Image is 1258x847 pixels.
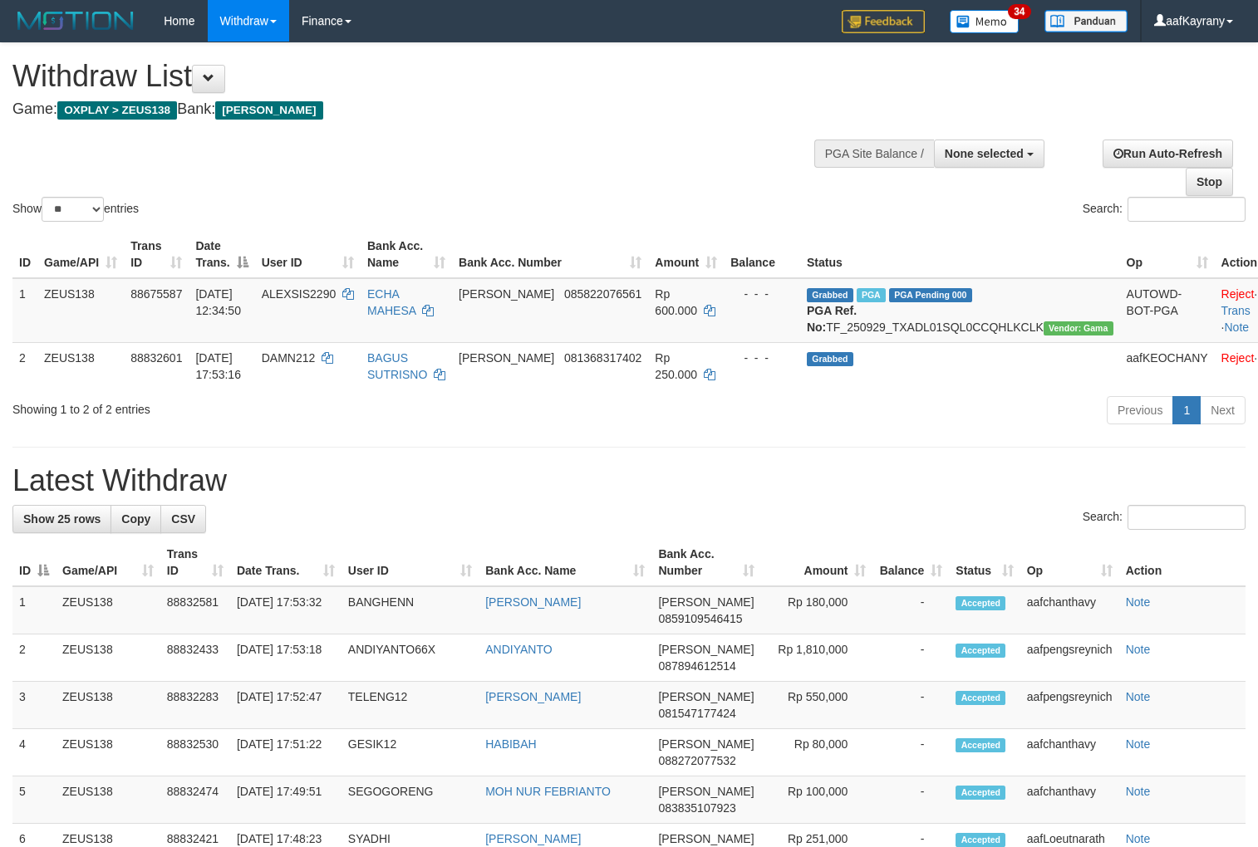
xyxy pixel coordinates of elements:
td: 1 [12,278,37,343]
span: 88675587 [130,287,182,301]
span: Rp 600.000 [655,287,697,317]
a: Next [1200,396,1246,424]
td: ZEUS138 [56,586,160,634]
a: [PERSON_NAME] [485,690,581,703]
th: Bank Acc. Name: activate to sort column ascending [361,231,452,278]
span: OXPLAY > ZEUS138 [57,101,177,120]
td: 88832474 [160,776,230,824]
a: BAGUS SUTRISNO [367,351,427,381]
span: Accepted [956,644,1005,658]
td: AUTOWD-BOT-PGA [1120,278,1215,343]
a: Note [1126,595,1151,609]
td: ZEUS138 [56,729,160,776]
span: [PERSON_NAME] [658,737,754,751]
span: Accepted [956,738,1005,752]
th: Bank Acc. Name: activate to sort column ascending [479,539,651,586]
td: - [872,776,949,824]
input: Search: [1128,197,1246,222]
th: User ID: activate to sort column ascending [255,231,361,278]
a: Reject [1221,287,1255,301]
th: Op: activate to sort column ascending [1120,231,1215,278]
span: [PERSON_NAME] [459,351,554,365]
a: Previous [1107,396,1173,424]
td: ZEUS138 [56,634,160,682]
h1: Latest Withdraw [12,464,1246,497]
span: PGA Pending [889,288,972,302]
b: PGA Ref. No: [807,304,857,334]
a: Note [1126,643,1151,656]
a: Note [1126,832,1151,845]
th: Game/API: activate to sort column ascending [37,231,124,278]
td: ZEUS138 [37,278,124,343]
span: Copy 081368317402 to clipboard [564,351,641,365]
td: - [872,682,949,729]
input: Search: [1128,505,1246,530]
td: aafchanthavy [1020,776,1119,824]
th: Balance [724,231,800,278]
td: 4 [12,729,56,776]
span: Copy 085822076561 to clipboard [564,287,641,301]
span: CSV [171,512,195,526]
td: 88832433 [160,634,230,682]
a: Note [1126,785,1151,798]
span: [PERSON_NAME] [658,690,754,703]
td: [DATE] 17:52:47 [230,682,342,729]
td: 2 [12,342,37,389]
span: Show 25 rows [23,512,101,526]
td: aafchanthavy [1020,729,1119,776]
label: Search: [1083,197,1246,222]
span: [PERSON_NAME] [459,287,554,301]
th: Trans ID: activate to sort column ascending [160,539,230,586]
td: ZEUS138 [37,342,124,389]
span: Copy 088272077532 to clipboard [658,754,735,767]
span: [PERSON_NAME] [215,101,322,120]
td: aafpengsreynich [1020,682,1119,729]
th: Status: activate to sort column ascending [949,539,1020,586]
td: ZEUS138 [56,682,160,729]
a: MOH NUR FEBRIANTO [485,785,611,798]
a: Run Auto-Refresh [1103,140,1233,168]
td: ZEUS138 [56,776,160,824]
span: None selected [945,147,1024,160]
td: aafpengsreynich [1020,634,1119,682]
td: aafchanthavy [1020,586,1119,634]
button: None selected [934,140,1044,168]
a: Reject [1221,351,1255,365]
span: Copy 0859109546415 to clipboard [658,612,742,625]
div: - - - [730,286,794,302]
span: Rp 250.000 [655,351,697,381]
td: Rp 550,000 [761,682,872,729]
h4: Game: Bank: [12,101,822,118]
a: ANDIYANTO [485,643,552,656]
a: Note [1126,737,1151,751]
th: Trans ID: activate to sort column ascending [124,231,189,278]
span: Accepted [956,786,1005,800]
label: Search: [1083,505,1246,530]
span: [PERSON_NAME] [658,595,754,609]
label: Show entries [12,197,139,222]
div: PGA Site Balance / [814,140,934,168]
td: - [872,634,949,682]
th: Amount: activate to sort column ascending [648,231,724,278]
th: Bank Acc. Number: activate to sort column ascending [452,231,648,278]
th: Bank Acc. Number: activate to sort column ascending [651,539,761,586]
span: [PERSON_NAME] [658,643,754,656]
span: Copy 083835107923 to clipboard [658,801,735,815]
th: ID: activate to sort column descending [12,539,56,586]
a: 1 [1172,396,1201,424]
span: DAMN212 [262,351,316,365]
td: 88832530 [160,729,230,776]
th: Balance: activate to sort column ascending [872,539,949,586]
span: [PERSON_NAME] [658,785,754,798]
a: Show 25 rows [12,505,111,533]
a: Note [1126,690,1151,703]
span: Accepted [956,596,1005,610]
td: 1 [12,586,56,634]
span: [DATE] 17:53:16 [195,351,241,381]
td: [DATE] 17:49:51 [230,776,342,824]
a: [PERSON_NAME] [485,595,581,609]
a: Note [1224,321,1249,334]
a: Stop [1186,168,1233,196]
span: 34 [1008,4,1030,19]
span: Marked by aafpengsreynich [857,288,886,302]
